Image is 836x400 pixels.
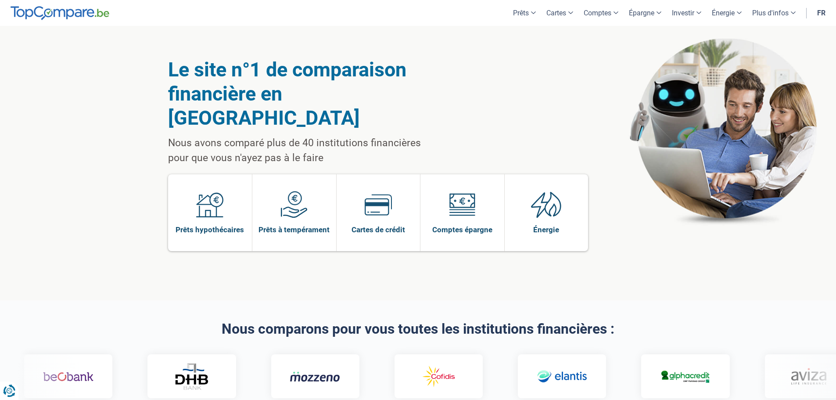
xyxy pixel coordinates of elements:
[176,225,244,234] span: Prêts hypothécaires
[168,58,443,130] h1: Le site n°1 de comparaison financière en [GEOGRAPHIC_DATA]
[533,225,559,234] span: Énergie
[280,191,308,218] img: Prêts à tempérament
[11,6,109,20] img: TopCompare
[413,364,463,389] img: Cofidis
[531,191,562,218] img: Énergie
[420,174,504,251] a: Comptes épargne Comptes épargne
[432,225,492,234] span: Comptes épargne
[448,191,476,218] img: Comptes épargne
[196,191,223,218] img: Prêts hypothécaires
[660,369,710,384] img: Alphacredit
[173,363,208,390] img: DHB Bank
[258,225,330,234] span: Prêts à tempérament
[337,174,420,251] a: Cartes de crédit Cartes de crédit
[168,321,668,337] h2: Nous comparons pour vous toutes les institutions financières :
[43,364,93,389] img: Beobank
[252,174,336,251] a: Prêts à tempérament Prêts à tempérament
[365,191,392,218] img: Cartes de crédit
[505,174,588,251] a: Énergie Énergie
[168,174,252,251] a: Prêts hypothécaires Prêts hypothécaires
[536,364,587,389] img: Elantis
[352,225,405,234] span: Cartes de crédit
[168,136,443,166] p: Nous avons comparé plus de 40 institutions financières pour que vous n'ayez pas à le faire
[289,371,340,382] img: Mozzeno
